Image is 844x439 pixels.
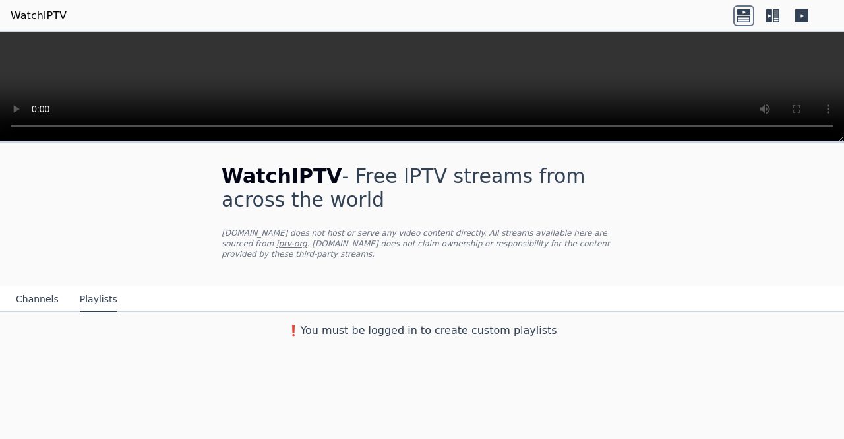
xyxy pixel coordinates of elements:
[11,8,67,24] a: WatchIPTV
[222,228,622,259] p: [DOMAIN_NAME] does not host or serve any video content directly. All streams available here are s...
[276,239,307,248] a: iptv-org
[222,164,342,187] span: WatchIPTV
[222,164,622,212] h1: - Free IPTV streams from across the world
[80,287,117,312] button: Playlists
[200,323,644,339] h3: ❗️You must be logged in to create custom playlists
[16,287,59,312] button: Channels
